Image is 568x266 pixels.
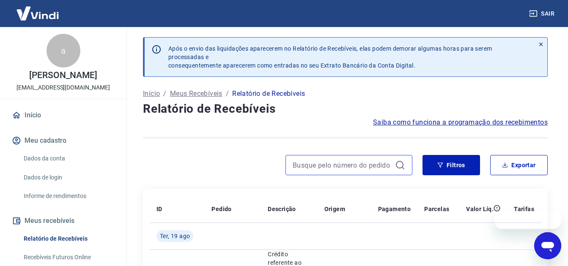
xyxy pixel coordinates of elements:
[527,6,558,22] button: Sair
[160,232,190,240] span: Ter, 19 ago
[10,0,65,26] img: Vindi
[226,89,229,99] p: /
[143,89,160,99] a: Início
[170,89,222,99] a: Meus Recebíveis
[156,205,162,213] p: ID
[268,205,296,213] p: Descrição
[16,83,110,92] p: [EMAIL_ADDRESS][DOMAIN_NAME]
[20,169,116,186] a: Dados de login
[378,205,411,213] p: Pagamento
[494,210,561,229] iframe: Mensagem da empresa
[163,89,166,99] p: /
[20,187,116,205] a: Informe de rendimentos
[514,205,534,213] p: Tarifas
[534,232,561,259] iframe: Botão para abrir a janela de mensagens
[143,100,548,117] h4: Relatório de Recebíveis
[424,205,449,213] p: Parcelas
[20,150,116,167] a: Dados da conta
[490,155,548,175] button: Exportar
[423,155,480,175] button: Filtros
[20,249,116,266] a: Recebíveis Futuros Online
[10,106,116,125] a: Início
[293,159,392,171] input: Busque pelo número do pedido
[466,205,494,213] p: Valor Líq.
[10,212,116,230] button: Meus recebíveis
[232,89,305,99] p: Relatório de Recebíveis
[47,34,80,68] div: a
[211,205,231,213] p: Pedido
[29,71,97,80] p: [PERSON_NAME]
[373,117,548,128] a: Saiba como funciona a programação dos recebimentos
[324,205,345,213] p: Origem
[20,230,116,247] a: Relatório de Recebíveis
[10,131,116,150] button: Meu cadastro
[168,44,528,70] p: Após o envio das liquidações aparecerem no Relatório de Recebíveis, elas podem demorar algumas ho...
